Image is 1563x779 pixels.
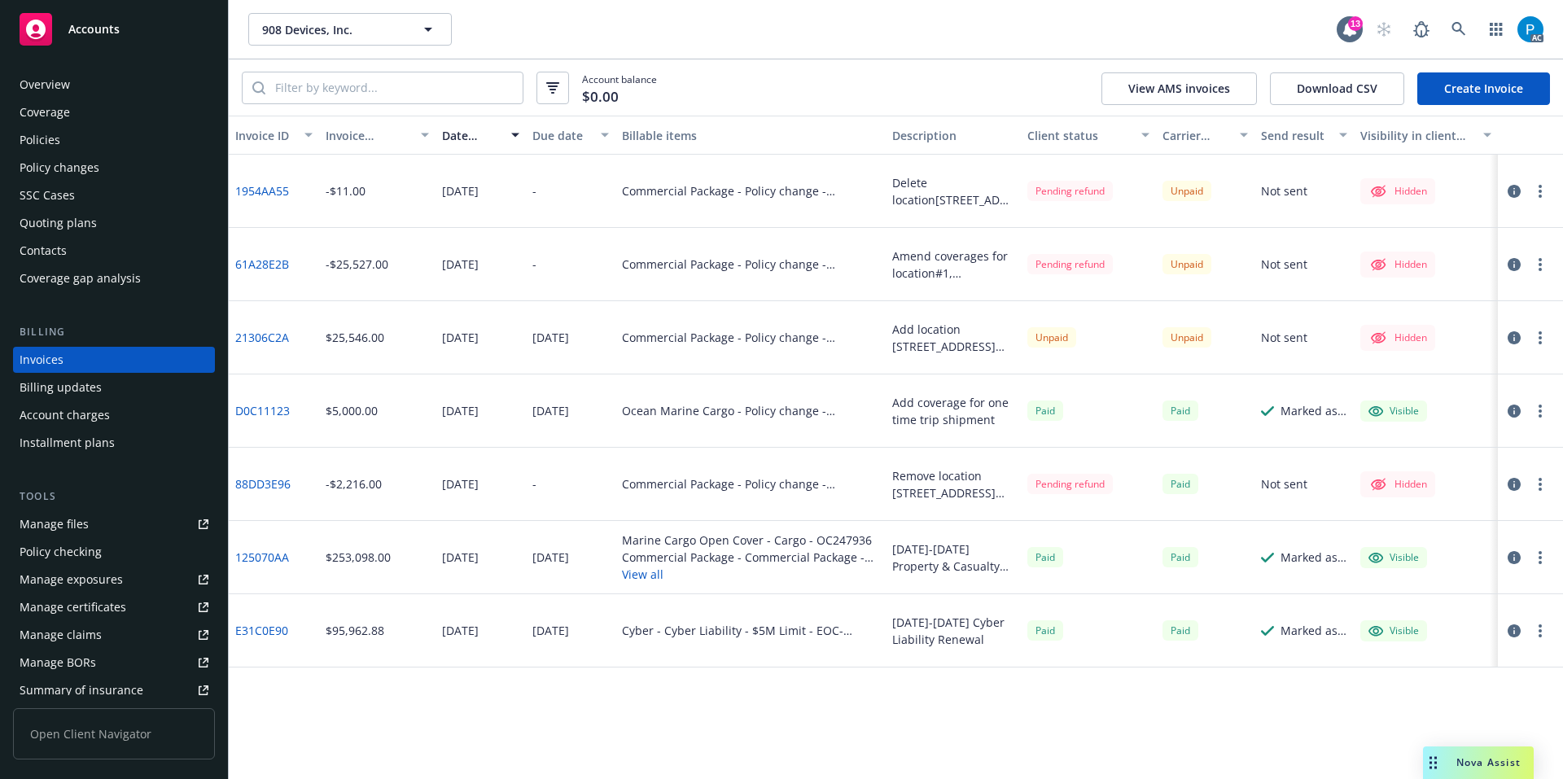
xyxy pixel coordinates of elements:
div: Contacts [20,238,67,264]
span: Paid [1162,547,1198,567]
div: Manage certificates [20,594,126,620]
div: Visible [1368,624,1419,638]
div: Due date [532,127,592,144]
div: Policy changes [20,155,99,181]
div: Marked as sent [1281,402,1347,419]
div: Ocean Marine Cargo - Policy change - OC247936 [622,402,879,419]
button: Download CSV [1270,72,1404,105]
div: Description [892,127,1014,144]
a: Manage files [13,511,215,537]
div: Pending refund [1027,181,1113,201]
div: Hidden [1368,475,1427,494]
button: Client status [1021,116,1156,155]
div: Send result [1261,127,1329,144]
button: Send result [1254,116,1354,155]
img: photo [1517,16,1543,42]
div: Installment plans [20,430,115,456]
div: Summary of insurance [20,677,143,703]
div: $25,546.00 [326,329,384,346]
div: Quoting plans [20,210,97,236]
a: Summary of insurance [13,677,215,703]
a: Contacts [13,238,215,264]
div: - [532,256,536,273]
div: Not sent [1261,475,1307,492]
div: Visible [1368,550,1419,565]
div: Invoice amount [326,127,412,144]
span: Account balance [582,72,657,103]
button: Due date [526,116,616,155]
div: Date issued [442,127,501,144]
button: Carrier status [1156,116,1255,155]
div: [DATE] [442,256,479,273]
button: Nova Assist [1423,746,1534,779]
div: Marked as sent [1281,549,1347,566]
div: SSC Cases [20,182,75,208]
a: 125070AA [235,549,289,566]
div: Client status [1027,127,1132,144]
div: - [532,182,536,199]
div: Unpaid [1162,254,1211,274]
div: Paid [1027,547,1063,567]
div: Commercial Package - Policy change - 08UUNAY4FHF [622,329,879,346]
a: Overview [13,72,215,98]
a: D0C11123 [235,402,290,419]
div: Visible [1368,404,1419,418]
div: Billing [13,324,215,340]
div: Invoice ID [235,127,295,144]
div: Delete location[STREET_ADDRESS] with class code 30195 and 32804 Add class code 32804 and 30195 fo... [892,174,1014,208]
a: Installment plans [13,430,215,456]
div: Commercial Package - Commercial Package - 08UUNAY4FHF [622,549,879,566]
div: Coverage gap analysis [20,265,141,291]
div: Overview [20,72,70,98]
div: Manage claims [20,622,102,648]
div: Invoices [20,347,63,373]
div: [DATE] [442,475,479,492]
div: Drag to move [1423,746,1443,779]
div: Add coverage for one time trip shipment [892,394,1014,428]
div: Hidden [1368,255,1427,274]
button: View all [622,566,879,583]
div: Manage exposures [20,567,123,593]
span: 908 Devices, Inc. [262,21,403,38]
a: Report a Bug [1405,13,1438,46]
div: Paid [1027,400,1063,421]
div: [DATE] [442,182,479,199]
div: [DATE] [532,549,569,566]
div: Pending refund [1027,254,1113,274]
button: Date issued [436,116,526,155]
div: $253,098.00 [326,549,391,566]
div: Paid [1162,474,1198,494]
span: Accounts [68,23,120,36]
div: Paid [1162,620,1198,641]
div: [DATE] [442,549,479,566]
button: Invoice ID [229,116,319,155]
a: 88DD3E96 [235,475,291,492]
a: Billing updates [13,374,215,400]
a: E31C0E90 [235,622,288,639]
div: Add location [STREET_ADDRESS][GEOGRAPHIC_DATA] Notice of Cancellation and Loss Payee for NWPBUILD... [892,321,1014,355]
button: Billable items [615,116,886,155]
div: -$2,216.00 [326,475,382,492]
a: Manage exposures [13,567,215,593]
a: Coverage gap analysis [13,265,215,291]
div: Paid [1162,400,1198,421]
div: Unpaid [1162,181,1211,201]
a: Quoting plans [13,210,215,236]
div: [DATE] [442,329,479,346]
button: Description [886,116,1021,155]
a: Start snowing [1368,13,1400,46]
div: Billable items [622,127,879,144]
div: -$25,527.00 [326,256,388,273]
div: [DATE] [532,329,569,346]
div: Policies [20,127,60,153]
div: $95,962.88 [326,622,384,639]
a: Invoices [13,347,215,373]
div: 13 [1348,13,1363,28]
div: Paid [1027,620,1063,641]
input: Filter by keyword... [265,72,523,103]
div: Commercial Package - Policy change - 08UUNAY4FHF [622,182,879,199]
a: Policy checking [13,539,215,565]
svg: Search [252,81,265,94]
